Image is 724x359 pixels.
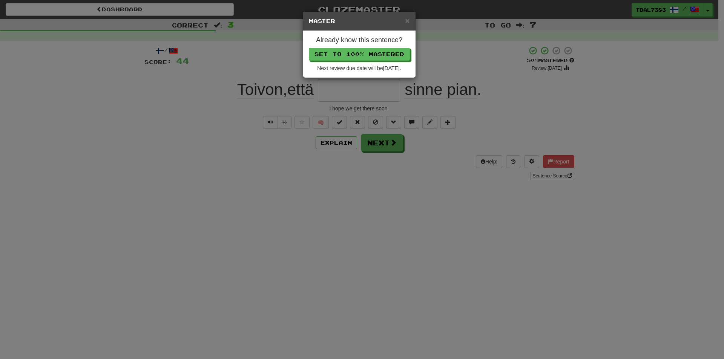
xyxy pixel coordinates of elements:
[309,17,410,25] h5: Master
[309,37,410,44] h4: Already know this sentence?
[405,16,410,25] span: ×
[309,48,410,61] button: Set to 100% Mastered
[309,64,410,72] div: Next review due date will be [DATE] .
[405,17,410,24] button: Close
